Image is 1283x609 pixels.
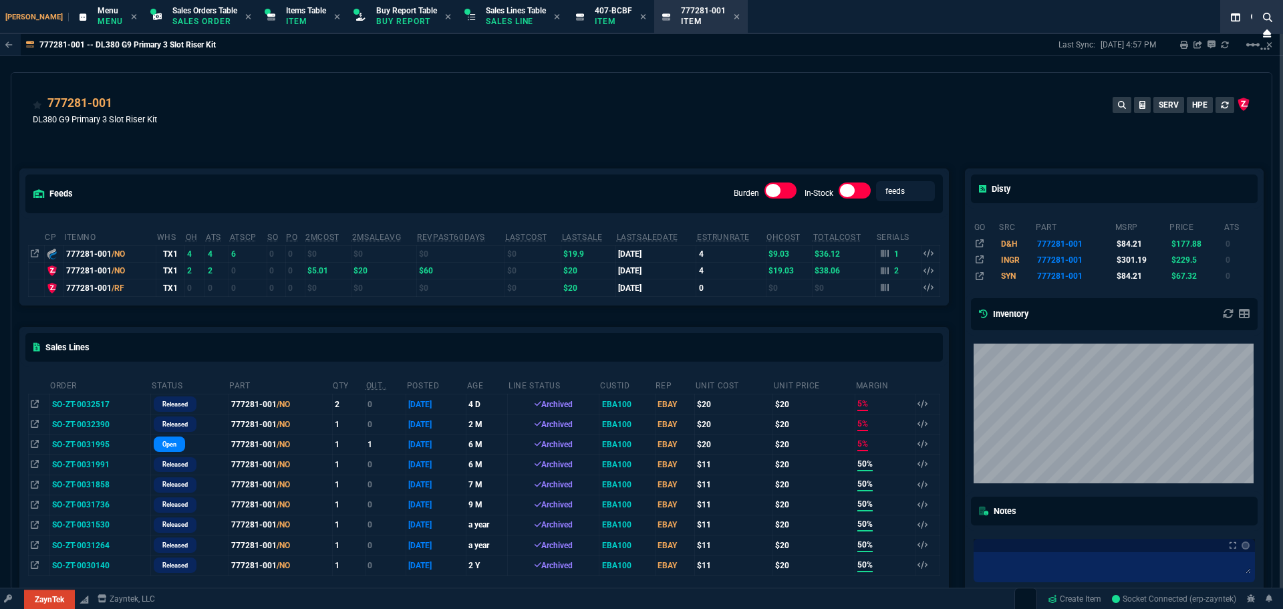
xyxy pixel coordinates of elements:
td: 777281-001 [229,535,332,556]
th: CustId [599,375,656,394]
p: Item [681,16,726,27]
td: 777281-001 [229,455,332,475]
div: $11 [697,519,770,531]
td: 777281-001 [229,495,332,515]
td: EBAY [655,556,694,576]
td: $20 [773,394,855,414]
td: $84.21 [1115,268,1169,284]
h5: feeds [33,187,73,200]
span: /NO [277,440,290,449]
span: /NO [277,561,290,570]
div: Archived [511,418,597,431]
td: [DATE] [406,535,466,556]
td: 0 [366,394,406,414]
span: /NO [112,266,125,275]
div: Archived [511,439,597,451]
nx-icon: Close Tab [445,12,451,23]
td: 0 [1224,268,1255,284]
p: Released [162,419,188,430]
td: 0 [366,556,406,576]
abbr: Total units on open Purchase Orders [286,233,297,242]
tr: HP DL380 G9 RISER CARD 1YR IMS WARRANTY STANDARD [974,252,1256,268]
a: UQn7qLLO0KN24165AAGs [1112,593,1236,605]
td: 1 [332,556,365,576]
div: $20 [697,439,770,451]
td: [DATE] [406,515,466,535]
td: $0 [766,279,813,296]
td: 4 [696,245,766,262]
td: [DATE] [406,455,466,475]
p: DL380 G9 Primary 3 Slot Riser Kit [33,113,157,126]
td: SO-ZT-0031991 [49,455,151,475]
abbr: Avg cost of all PO invoices for 2 months [305,233,339,242]
td: $0 [305,245,351,262]
td: $20 [773,556,855,576]
th: WHS [156,227,185,246]
span: 50% [857,458,873,471]
th: Posted [406,375,466,394]
td: EBA100 [599,556,656,576]
span: 5% [857,438,868,451]
div: In-Stock [839,182,871,204]
td: EBA100 [599,475,656,495]
td: $0 [351,279,416,296]
td: $19.9 [561,245,616,262]
h5: Sales Lines [33,341,90,354]
nx-icon: Close Workbench [1258,25,1276,41]
td: $0 [416,245,505,262]
td: EBA100 [599,535,656,556]
td: SO-ZT-0032390 [49,414,151,435]
td: EBA100 [599,414,656,435]
td: TX1 [156,279,185,296]
button: SERV [1153,97,1184,113]
td: EBAY [655,394,694,414]
td: $20 [773,455,855,475]
p: Last Sync: [1058,39,1101,50]
abbr: Total units in inventory => minus on SO => plus on PO [206,233,221,242]
div: $20 [697,398,770,410]
nx-icon: Open In Opposite Panel [31,420,39,429]
td: 6 M [466,435,508,455]
td: $19.03 [766,262,813,279]
th: Margin [855,375,915,394]
nx-icon: Split Panels [1226,9,1246,25]
p: Released [162,540,188,551]
td: 1 [332,475,365,495]
p: Item [286,16,326,27]
abbr: Avg Cost of Inventory on-hand [766,233,801,242]
button: HPE [1187,97,1213,113]
div: Archived [511,539,597,552]
td: 2 [205,262,229,279]
div: $11 [697,560,770,572]
td: $0 [416,279,505,296]
th: src [998,217,1035,235]
nx-icon: Open In Opposite Panel [31,520,39,529]
td: 0 [267,279,285,296]
td: SO-ZT-0030140 [49,556,151,576]
td: SO-ZT-0032517 [49,394,151,414]
div: Archived [511,499,597,511]
td: [DATE] [406,495,466,515]
td: 0 [366,515,406,535]
td: 0 [696,279,766,296]
th: age [466,375,508,394]
td: [DATE] [616,262,696,279]
th: Order [49,375,151,394]
span: 50% [857,559,873,572]
abbr: The last purchase cost from PO Order [505,233,547,242]
td: SO-ZT-0031530 [49,515,151,535]
tr: HP DL380 G9 RISER BOARD [974,268,1256,284]
p: Released [162,479,188,490]
td: $20 [773,435,855,455]
th: Part [229,375,332,394]
p: Buy Report [376,16,437,27]
td: 4 D [466,394,508,414]
td: [DATE] [406,414,466,435]
p: Released [162,560,188,571]
td: EBAY [655,435,694,455]
td: EBAY [655,455,694,475]
td: [DATE] [406,394,466,414]
nx-icon: Open In Opposite Panel [31,541,39,550]
td: 6 M [466,455,508,475]
span: Buy Report Table [376,6,437,15]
